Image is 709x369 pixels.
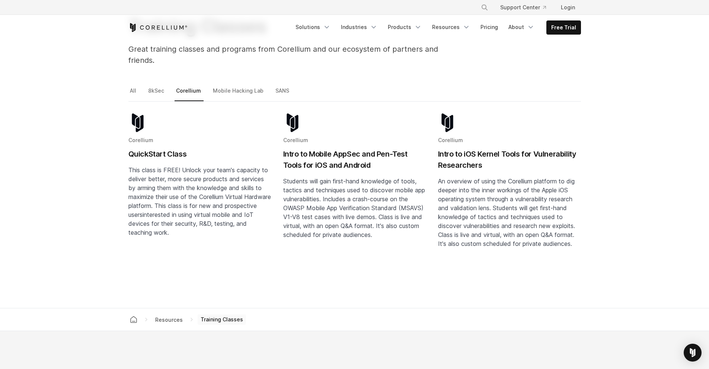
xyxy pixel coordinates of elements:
[383,20,426,34] a: Products
[428,20,475,34] a: Resources
[274,86,292,102] a: SANS
[152,315,186,324] span: Resources
[128,113,271,272] a: Blog post summary: QuickStart Class
[438,113,581,272] a: Blog post summary: Intro to iOS Kernel Tools for Vulnerability Researchers
[128,137,153,143] span: Corellium
[128,44,463,66] p: Great training classes and programs from Corellium and our ecosystem of partners and friends.
[684,344,702,362] div: Open Intercom Messenger
[211,86,266,102] a: Mobile Hacking Lab
[283,148,426,171] h2: Intro to Mobile AppSec and Pen-Test Tools for iOS and Android
[283,177,425,238] span: Students will gain first-hand knowledge of tools, tactics and techniques used to discover mobile ...
[283,113,302,132] img: corellium-logo-icon-dark
[336,20,382,34] a: Industries
[472,1,581,14] div: Navigation Menu
[476,20,502,34] a: Pricing
[147,86,167,102] a: 8kSec
[438,137,463,143] span: Corellium
[128,166,271,218] span: This class is FREE! Unlock your team's capacity to deliver better, more secure products and servi...
[547,21,581,34] a: Free Trial
[283,137,308,143] span: Corellium
[291,20,335,34] a: Solutions
[128,211,253,236] span: interested in using virtual mobile and IoT devices for their security, R&D, testing, and teaching...
[152,316,186,324] div: Resources
[291,20,581,35] div: Navigation Menu
[555,1,581,14] a: Login
[198,314,246,325] span: Training Classes
[175,86,204,102] a: Corellium
[438,177,575,247] span: An overview of using the Corellium platform to dig deeper into the inner workings of the Apple iO...
[128,113,147,132] img: corellium-logo-icon-dark
[128,23,188,32] a: Corellium Home
[128,86,139,102] a: All
[128,148,271,160] h2: QuickStart Class
[478,1,491,14] button: Search
[127,314,140,325] a: Corellium home
[283,113,426,272] a: Blog post summary: Intro to Mobile AppSec and Pen-Test Tools for iOS and Android
[438,148,581,171] h2: Intro to iOS Kernel Tools for Vulnerability Researchers
[504,20,539,34] a: About
[494,1,552,14] a: Support Center
[438,113,457,132] img: corellium-logo-icon-dark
